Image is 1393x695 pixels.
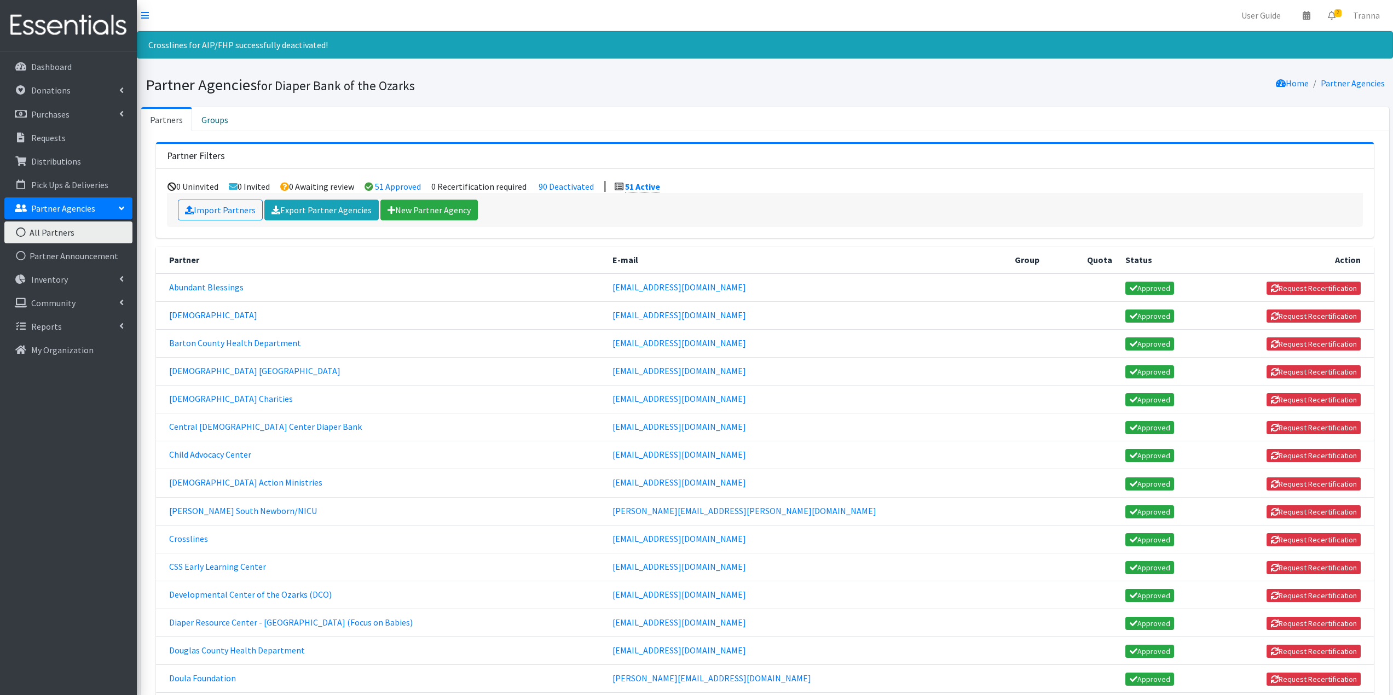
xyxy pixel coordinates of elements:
[1008,247,1063,273] th: Group
[167,150,225,162] h3: Partner Filters
[1267,645,1361,658] button: Request Recertification
[1125,617,1174,630] span: Approved
[31,297,76,308] p: Community
[606,247,1008,273] th: E-mail
[4,197,132,219] a: Partner Agencies
[1125,309,1174,323] span: Approved
[229,181,270,192] li: 0 Invited
[167,181,218,192] li: 0 Uninvited
[169,617,413,628] a: Diaper Resource Center - [GEOGRAPHIC_DATA] (Focus on Babies)
[31,179,108,190] p: Pick Ups & Deliveries
[539,181,594,192] a: 90 Deactivated
[169,309,257,320] a: [DEMOGRAPHIC_DATA]
[31,85,71,96] p: Donations
[1267,282,1361,295] button: Request Recertification
[612,505,876,516] a: [PERSON_NAME][EMAIL_ADDRESS][PERSON_NAME][DOMAIN_NAME]
[4,79,132,101] a: Donations
[1267,617,1361,630] button: Request Recertification
[1125,282,1174,295] span: Approved
[1267,673,1361,686] button: Request Recertification
[1125,337,1174,351] span: Approved
[1267,589,1361,602] button: Request Recertification
[1267,337,1361,351] button: Request Recertification
[169,365,340,376] a: [DEMOGRAPHIC_DATA] [GEOGRAPHIC_DATA]
[169,645,305,656] a: Douglas County Health Department
[169,449,251,460] a: Child Advocacy Center
[169,337,301,348] a: Barton County Health Department
[1344,4,1389,26] a: Tranna
[31,109,70,120] p: Purchases
[612,421,746,432] a: [EMAIL_ADDRESS][DOMAIN_NAME]
[1125,421,1174,434] span: Approved
[1125,393,1174,406] span: Approved
[1125,645,1174,658] span: Approved
[4,292,132,314] a: Community
[1267,421,1361,434] button: Request Recertification
[431,181,527,192] li: 0 Recertification required
[612,337,746,348] a: [EMAIL_ADDRESS][DOMAIN_NAME]
[612,561,746,572] a: [EMAIL_ADDRESS][DOMAIN_NAME]
[1233,4,1290,26] a: User Guide
[264,200,379,220] a: Export Partner Agencies
[169,393,293,404] a: [DEMOGRAPHIC_DATA] Charities
[1267,505,1361,518] button: Request Recertification
[4,221,132,243] a: All Partners
[257,78,415,94] small: for Diaper Bank of the Ozarks
[4,56,132,78] a: Dashboard
[4,127,132,149] a: Requests
[169,505,317,516] a: [PERSON_NAME] South Newborn/NICU
[4,245,132,267] a: Partner Announcement
[4,174,132,196] a: Pick Ups & Deliveries
[1125,561,1174,574] span: Approved
[1276,78,1309,89] a: Home
[31,61,72,72] p: Dashboard
[169,589,332,600] a: Developmental Center of the Ozarks (DCO)
[178,200,263,220] a: Import Partners
[1119,247,1209,273] th: Status
[1267,477,1361,490] button: Request Recertification
[169,477,322,488] a: [DEMOGRAPHIC_DATA] Action Ministries
[1209,247,1374,273] th: Action
[1267,365,1361,378] button: Request Recertification
[280,181,354,192] li: 0 Awaiting review
[1267,533,1361,546] button: Request Recertification
[625,181,660,192] a: 51 Active
[375,181,421,192] a: 51 Approved
[169,673,236,684] a: Doula Foundation
[31,321,62,332] p: Reports
[4,339,132,361] a: My Organization
[31,344,94,355] p: My Organization
[1063,247,1119,273] th: Quota
[1125,365,1174,378] span: Approved
[1321,78,1385,89] a: Partner Agencies
[146,75,761,95] h1: Partner Agencies
[612,282,746,293] a: [EMAIL_ADDRESS][DOMAIN_NAME]
[169,282,244,293] a: Abundant Blessings
[1267,393,1361,406] button: Request Recertification
[1125,589,1174,602] span: Approved
[612,449,746,460] a: [EMAIL_ADDRESS][DOMAIN_NAME]
[137,31,1393,59] div: Crosslines for AIP/FHP successfully deactivated!
[31,274,68,285] p: Inventory
[1125,673,1174,686] span: Approved
[169,421,362,432] a: Central [DEMOGRAPHIC_DATA] Center Diaper Bank
[31,203,95,214] p: Partner Agencies
[612,617,746,628] a: [EMAIL_ADDRESS][DOMAIN_NAME]
[4,316,132,337] a: Reports
[169,561,266,572] a: CSS Early Learning Center
[4,7,132,44] img: HumanEssentials
[612,477,746,488] a: [EMAIL_ADDRESS][DOMAIN_NAME]
[1267,449,1361,462] button: Request Recertification
[612,589,746,600] a: [EMAIL_ADDRESS][DOMAIN_NAME]
[31,156,81,167] p: Distributions
[612,645,746,656] a: [EMAIL_ADDRESS][DOMAIN_NAME]
[612,309,746,320] a: [EMAIL_ADDRESS][DOMAIN_NAME]
[612,533,746,544] a: [EMAIL_ADDRESS][DOMAIN_NAME]
[1334,9,1342,17] span: 2
[612,673,811,684] a: [PERSON_NAME][EMAIL_ADDRESS][DOMAIN_NAME]
[1125,505,1174,518] span: Approved
[156,247,606,273] th: Partner
[31,132,66,143] p: Requests
[1125,533,1174,546] span: Approved
[192,107,238,131] a: Groups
